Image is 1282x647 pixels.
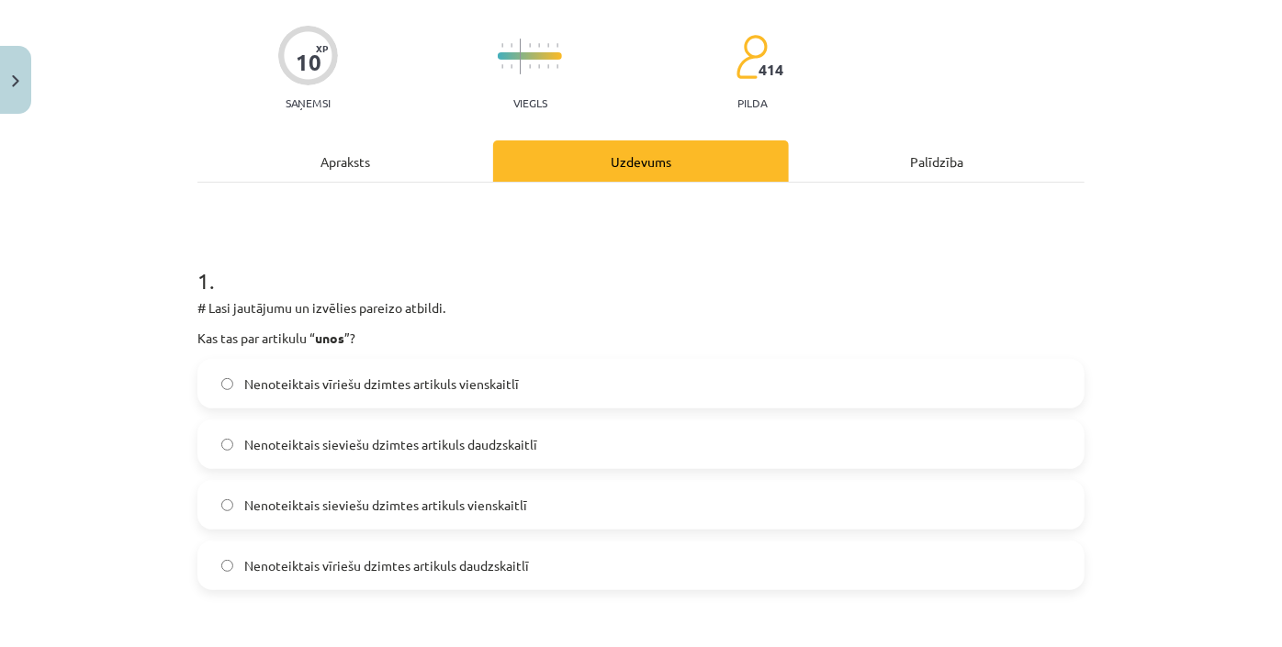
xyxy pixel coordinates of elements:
[789,140,1085,182] div: Palīdzība
[316,43,328,53] span: XP
[221,499,233,511] input: Nenoteiktais sieviešu dzimtes artikuls vienskaitlī
[557,64,558,69] img: icon-short-line-57e1e144782c952c97e751825c79c345078a6d821885a25fce030b3d8c18986b.svg
[557,43,558,48] img: icon-short-line-57e1e144782c952c97e751825c79c345078a6d821885a25fce030b3d8c18986b.svg
[547,64,549,69] img: icon-short-line-57e1e144782c952c97e751825c79c345078a6d821885a25fce030b3d8c18986b.svg
[244,556,529,575] span: Nenoteiktais vīriešu dzimtes artikuls daudzskaitlī
[221,378,233,390] input: Nenoteiktais vīriešu dzimtes artikuls vienskaitlī
[197,298,1085,318] p: # Lasi jautājumu un izvēlies pareizo atbildi.
[529,43,531,48] img: icon-short-line-57e1e144782c952c97e751825c79c345078a6d821885a25fce030b3d8c18986b.svg
[315,329,344,346] strong: unos
[221,560,233,572] input: Nenoteiktais vīriešu dzimtes artikuls daudzskaitlī
[511,64,512,69] img: icon-short-line-57e1e144782c952c97e751825c79c345078a6d821885a25fce030b3d8c18986b.svg
[493,140,789,182] div: Uzdevums
[197,329,1085,348] p: Kas tas par artikulu “ ”?
[759,61,783,78] span: 414
[278,96,338,109] p: Saņemsi
[529,64,531,69] img: icon-short-line-57e1e144782c952c97e751825c79c345078a6d821885a25fce030b3d8c18986b.svg
[737,96,767,109] p: pilda
[197,236,1085,293] h1: 1 .
[296,50,321,75] div: 10
[520,39,522,74] img: icon-long-line-d9ea69661e0d244f92f715978eff75569469978d946b2353a9bb055b3ed8787d.svg
[511,43,512,48] img: icon-short-line-57e1e144782c952c97e751825c79c345078a6d821885a25fce030b3d8c18986b.svg
[501,64,503,69] img: icon-short-line-57e1e144782c952c97e751825c79c345078a6d821885a25fce030b3d8c18986b.svg
[736,34,768,80] img: students-c634bb4e5e11cddfef0936a35e636f08e4e9abd3cc4e673bd6f9a4125e45ecb1.svg
[244,435,537,454] span: Nenoteiktais sieviešu dzimtes artikuls daudzskaitlī
[538,43,540,48] img: icon-short-line-57e1e144782c952c97e751825c79c345078a6d821885a25fce030b3d8c18986b.svg
[197,140,493,182] div: Apraksts
[501,43,503,48] img: icon-short-line-57e1e144782c952c97e751825c79c345078a6d821885a25fce030b3d8c18986b.svg
[244,496,527,515] span: Nenoteiktais sieviešu dzimtes artikuls vienskaitlī
[244,374,519,394] span: Nenoteiktais vīriešu dzimtes artikuls vienskaitlī
[547,43,549,48] img: icon-short-line-57e1e144782c952c97e751825c79c345078a6d821885a25fce030b3d8c18986b.svg
[513,96,547,109] p: Viegls
[12,75,19,87] img: icon-close-lesson-0947bae3869378f0d4975bcd49f059093ad1ed9edebbc8119c70593378902aed.svg
[221,439,233,451] input: Nenoteiktais sieviešu dzimtes artikuls daudzskaitlī
[538,64,540,69] img: icon-short-line-57e1e144782c952c97e751825c79c345078a6d821885a25fce030b3d8c18986b.svg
